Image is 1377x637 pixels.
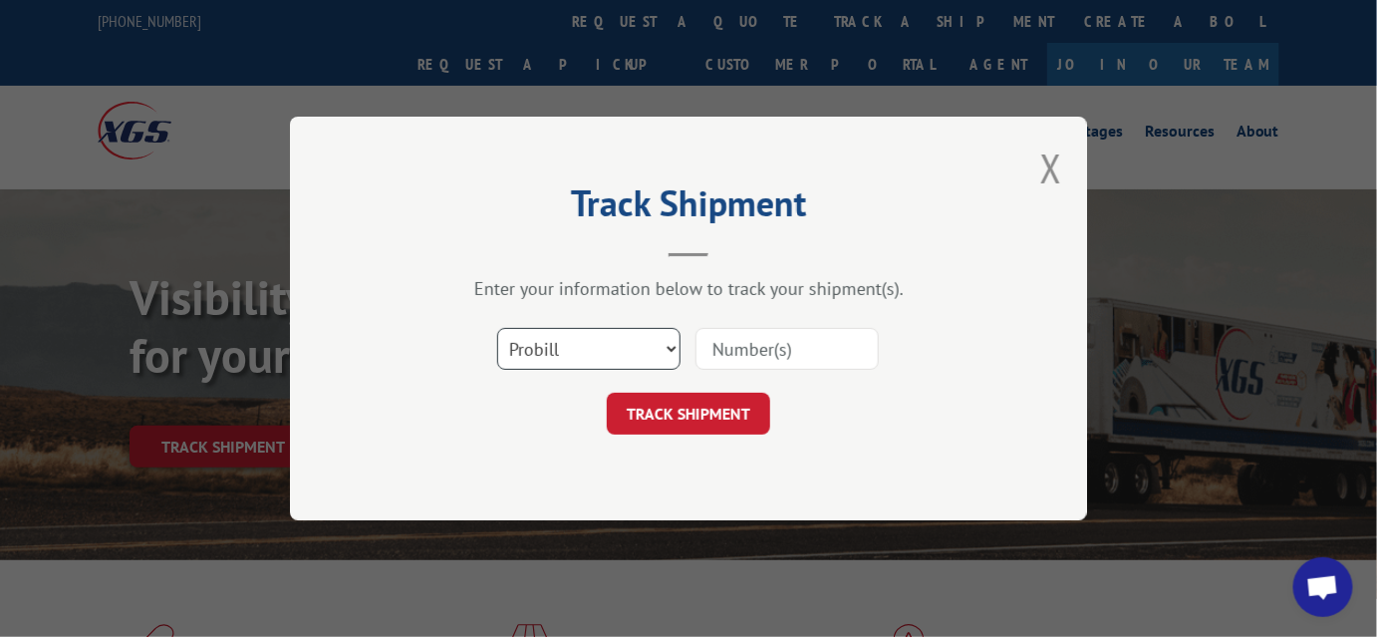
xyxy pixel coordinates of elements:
[607,393,770,435] button: TRACK SHIPMENT
[695,328,879,370] input: Number(s)
[1293,557,1353,617] div: Open chat
[390,277,987,300] div: Enter your information below to track your shipment(s).
[1040,142,1062,194] button: Close modal
[390,189,987,227] h2: Track Shipment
